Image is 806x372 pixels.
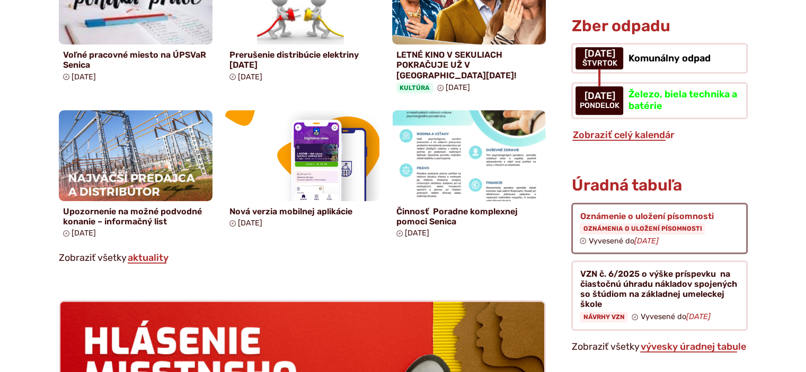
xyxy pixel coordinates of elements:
span: [DATE] [446,83,470,92]
p: Zobraziť všetky [571,339,747,355]
a: Oznámenie o uložení písomnosti Oznámenia o uložení písomnosti Vyvesené do[DATE] [571,203,747,254]
a: Upozornenie na možné podvodné konanie – informačný list [DATE] [59,110,213,242]
a: Činnosť Poradne komplexnej pomoci Senica [DATE] [392,110,546,242]
h3: Úradná tabuľa [571,177,681,194]
h4: LETNÉ KINO V SEKULIACH POKRAČUJE UŽ V [GEOGRAPHIC_DATA][DATE]! [396,50,542,80]
a: Železo, biela technika a batérie [DATE] pondelok [571,82,747,119]
span: [DATE] [582,49,617,59]
a: Zobraziť celú úradnú tabuľu [639,341,747,352]
a: Nová verzia mobilnej aplikácie [DATE] [225,110,379,232]
span: Kultúra [396,83,433,93]
span: štvrtok [582,59,617,68]
span: pondelok [580,102,619,110]
h4: Voľné pracovné miesto na ÚPSVaR Senica [63,50,209,70]
span: [DATE] [72,72,96,81]
a: VZN č. 6/2025 o výške príspevku na čiastočnú úhradu nákladov spojených so štúdiom na základnej um... [571,260,747,331]
span: [DATE] [72,229,96,238]
h3: Zber odpadu [571,17,747,35]
span: [DATE] [580,91,619,102]
span: [DATE] [405,229,429,238]
a: Komunálny odpad [DATE] štvrtok [571,43,747,74]
h4: Upozornenie na možné podvodné konanie – informačný list [63,206,209,226]
h4: Činnosť Poradne komplexnej pomoci Senica [396,206,542,226]
span: [DATE] [238,72,262,81]
a: Zobraziť všetky aktuality [127,252,170,264]
h4: Prerušenie distribúcie elektriny [DATE] [229,50,375,70]
span: Železo, biela technika a batérie [628,88,737,112]
p: Zobraziť všetky [59,250,546,266]
span: [DATE] [238,219,262,228]
span: Komunálny odpad [628,52,710,64]
a: Zobraziť celý kalendár [571,129,675,141]
h4: Nová verzia mobilnej aplikácie [229,206,375,216]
